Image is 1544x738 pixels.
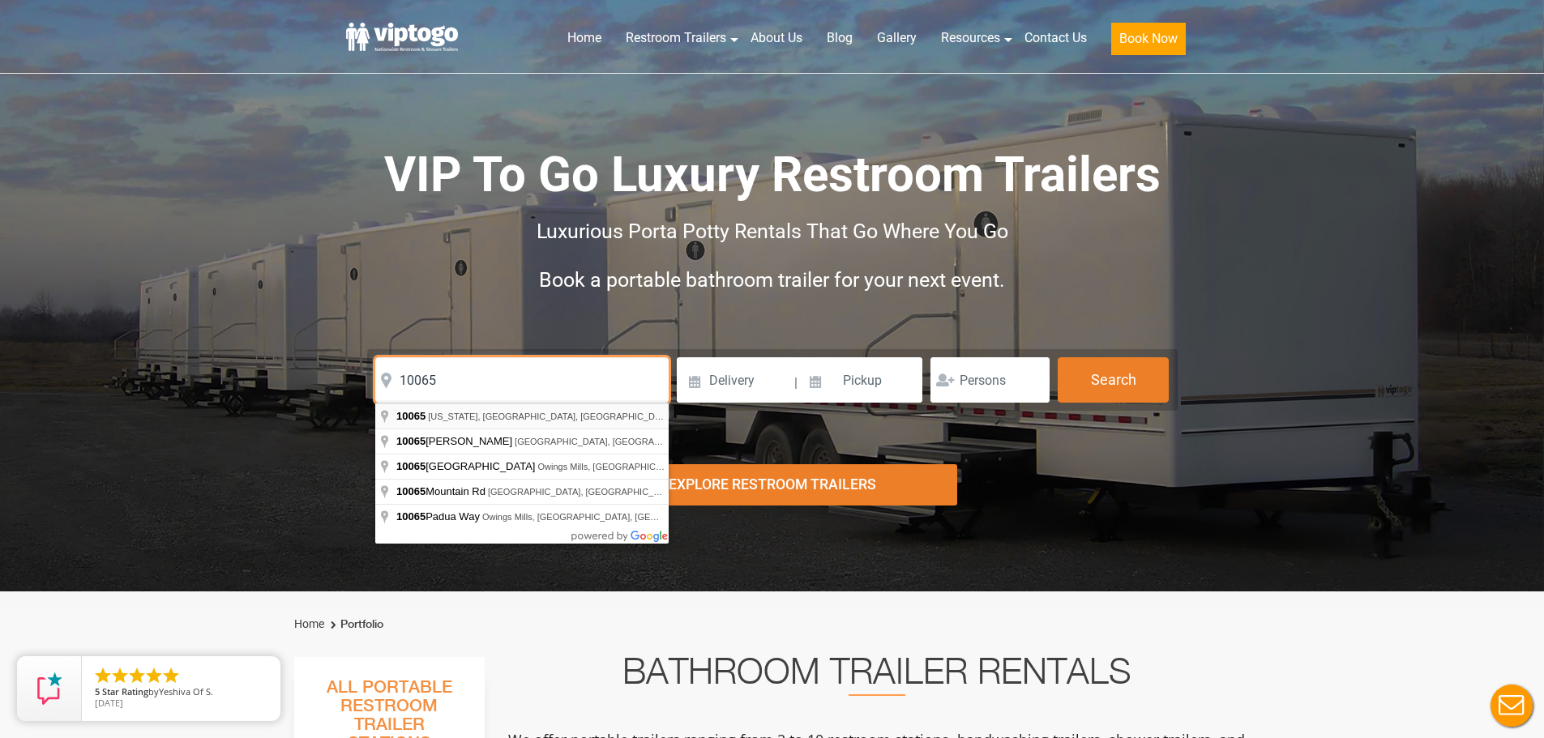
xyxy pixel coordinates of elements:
span: 5 [95,685,100,697]
a: Home [294,617,324,630]
img: Review Rating [33,672,66,705]
span: VIP To Go Luxury Restroom Trailers [384,146,1161,203]
span: 10065 [396,460,426,472]
a: Home [555,20,614,56]
span: [DATE] [95,697,123,709]
li:  [93,666,113,685]
span: 10065 [396,410,426,422]
span: [GEOGRAPHIC_DATA], [GEOGRAPHIC_DATA], [GEOGRAPHIC_DATA] [488,487,776,497]
button: Live Chat [1479,673,1544,738]
h2: Bathroom Trailer Rentals [507,657,1247,696]
span: | [794,357,798,409]
li:  [127,666,147,685]
input: Pickup [800,357,923,403]
button: Book Now [1111,23,1186,55]
span: by [95,687,267,698]
span: 10065 [396,485,426,497]
span: 10065 [396,510,426,523]
a: About Us [738,20,815,56]
span: Luxurious Porta Potty Rentals That Go Where You Go [537,220,1008,243]
li:  [161,666,181,685]
span: [GEOGRAPHIC_DATA], [GEOGRAPHIC_DATA], [GEOGRAPHIC_DATA] [515,437,803,446]
span: Star Rating [102,685,148,697]
span: [US_STATE], [GEOGRAPHIC_DATA], [GEOGRAPHIC_DATA] [428,412,674,421]
a: Gallery [865,20,929,56]
span: Owings Mills, [GEOGRAPHIC_DATA], [GEOGRAPHIC_DATA] [482,512,728,522]
input: Where do you need your restroom? [375,357,669,403]
span: Mountain Rd [396,485,488,497]
li:  [110,666,130,685]
span: Padua Way [396,510,482,523]
input: Persons [930,357,1050,403]
a: Contact Us [1012,20,1099,56]
span: [PERSON_NAME] [396,435,515,447]
input: Delivery [677,357,793,403]
span: 10065 [396,435,426,447]
span: [GEOGRAPHIC_DATA] [396,460,537,472]
a: Resources [929,20,1012,56]
a: Restroom Trailers [614,20,738,56]
button: Search [1058,357,1169,403]
a: Blog [815,20,865,56]
li: Portfolio [327,615,383,634]
span: Book a portable bathroom trailer for your next event. [539,268,1005,292]
span: Owings Mills, [GEOGRAPHIC_DATA], [GEOGRAPHIC_DATA] [537,462,783,471]
a: Book Now [1099,20,1198,65]
div: Explore Restroom Trailers [587,464,957,506]
li:  [144,666,164,685]
span: Yeshiva Of S. [159,685,213,697]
